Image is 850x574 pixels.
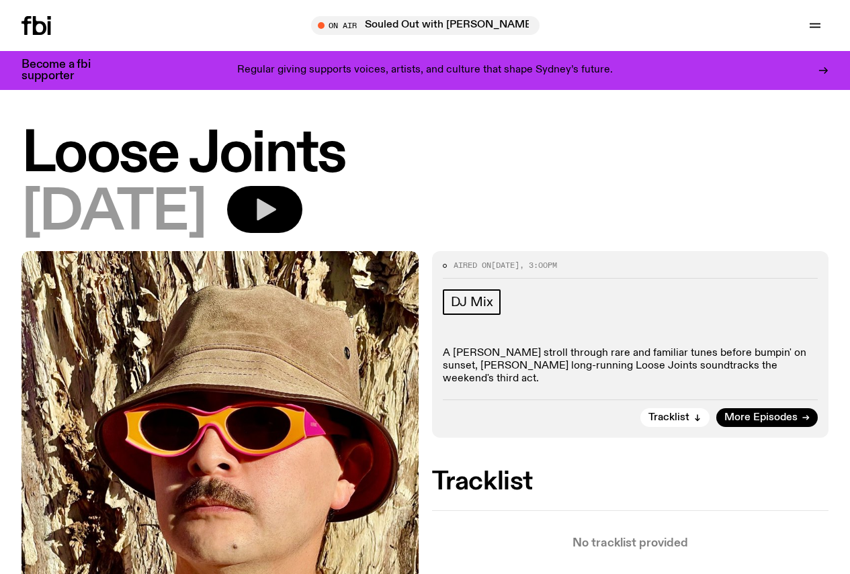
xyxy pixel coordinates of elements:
h2: Tracklist [432,470,829,494]
button: Tracklist [640,408,710,427]
span: Tracklist [648,413,689,423]
p: A [PERSON_NAME] stroll through rare and familiar tunes before bumpin' on sunset, [PERSON_NAME] lo... [443,347,818,386]
span: [DATE] [491,260,519,271]
span: DJ Mix [451,295,493,309]
p: No tracklist provided [432,538,829,549]
h1: Loose Joints [22,128,828,182]
a: More Episodes [716,408,818,427]
span: Aired on [454,260,491,271]
p: Regular giving supports voices, artists, and culture that shape Sydney’s future. [237,64,613,77]
button: On AirSouled Out with [PERSON_NAME] and [PERSON_NAME] [311,16,540,35]
span: , 3:00pm [519,260,557,271]
span: [DATE] [22,186,206,240]
h3: Become a fbi supporter [22,59,108,82]
a: DJ Mix [443,289,501,315]
span: More Episodes [724,413,798,423]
